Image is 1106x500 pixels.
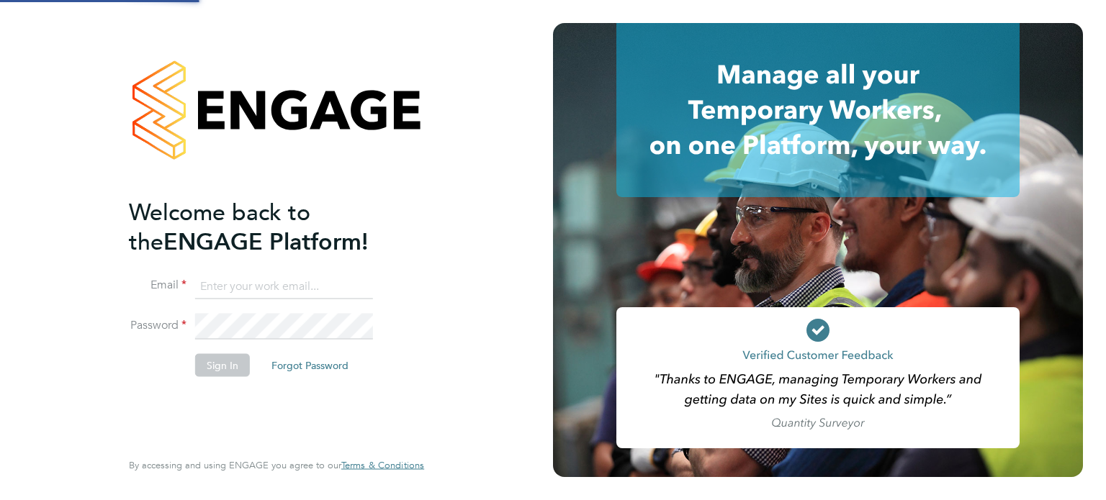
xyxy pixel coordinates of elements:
[195,354,250,377] button: Sign In
[129,459,424,471] span: By accessing and using ENGAGE you agree to our
[129,318,186,333] label: Password
[260,354,360,377] button: Forgot Password
[195,273,373,299] input: Enter your work email...
[129,278,186,293] label: Email
[129,197,410,256] h2: ENGAGE Platform!
[341,459,424,471] span: Terms & Conditions
[129,198,310,255] span: Welcome back to the
[341,460,424,471] a: Terms & Conditions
